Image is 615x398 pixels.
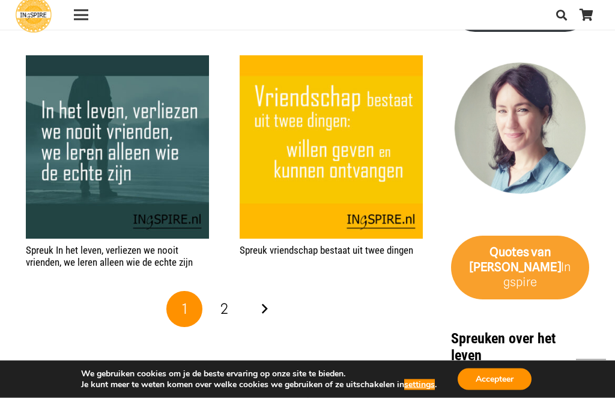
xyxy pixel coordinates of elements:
[404,379,435,390] button: settings
[207,292,243,328] a: Pagina 2
[166,292,202,328] span: Pagina 1
[182,301,187,318] span: 1
[240,56,423,240] img: Spreuk vriendschap
[220,301,228,318] span: 2
[26,56,209,239] a: Spreuk In het leven, verliezen we nooit vrienden, we leren alleen wie de echte zijn
[451,236,589,300] a: Quotes van [PERSON_NAME]Ingspire
[65,8,96,22] a: Menu
[576,359,606,389] a: Terug naar top
[26,245,193,269] a: Spreuk In het leven, verliezen we nooit vrienden, we leren alleen wie de echte zijn
[81,369,437,379] p: We gebruiken cookies om je de beste ervaring op onze site te bieden.
[81,379,437,390] p: Je kunt meer te weten komen over welke cookies we gebruiken of ze uitschakelen in .
[240,56,423,240] a: Spreuk vriendschap bestaat uit twee dingen
[451,331,556,365] strong: Spreuken over het leven
[489,245,529,260] strong: Quotes
[26,56,209,239] img: rake spreuk: In het leven, verliezen we nooit vrienden, we leren alleen wie de echte zijn.
[458,369,532,390] button: Accepteer
[470,245,561,275] strong: van [PERSON_NAME]
[240,245,413,257] a: Spreuk vriendschap bestaat uit twee dingen
[451,63,589,201] img: Inge Geertzen - schrijfster Ingspire.nl, markteer en handmassage therapeut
